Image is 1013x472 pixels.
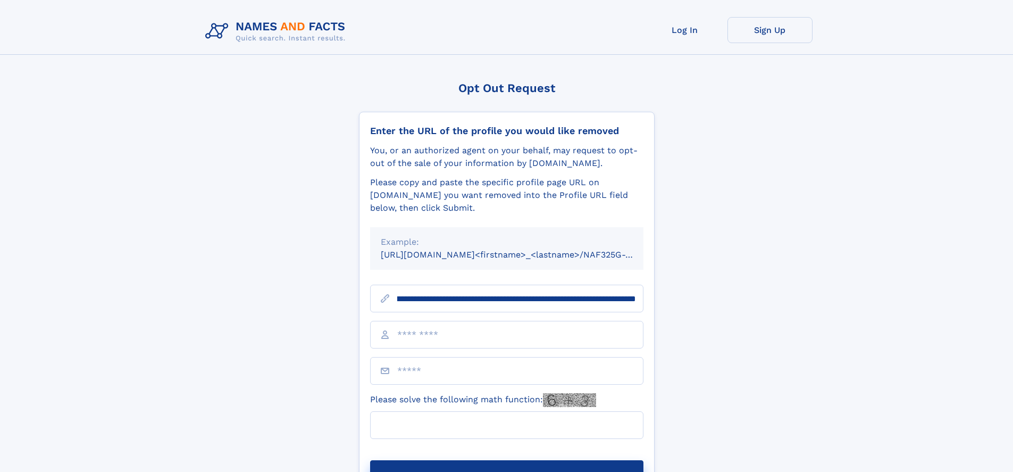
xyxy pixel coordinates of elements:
[381,236,633,249] div: Example:
[370,176,643,214] div: Please copy and paste the specific profile page URL on [DOMAIN_NAME] you want removed into the Pr...
[642,17,727,43] a: Log In
[381,250,664,260] small: [URL][DOMAIN_NAME]<firstname>_<lastname>/NAF325G-xxxxxxxx
[359,81,655,95] div: Opt Out Request
[370,125,643,137] div: Enter the URL of the profile you would like removed
[201,17,354,46] img: Logo Names and Facts
[370,393,596,407] label: Please solve the following math function:
[370,144,643,170] div: You, or an authorized agent on your behalf, may request to opt-out of the sale of your informatio...
[727,17,813,43] a: Sign Up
